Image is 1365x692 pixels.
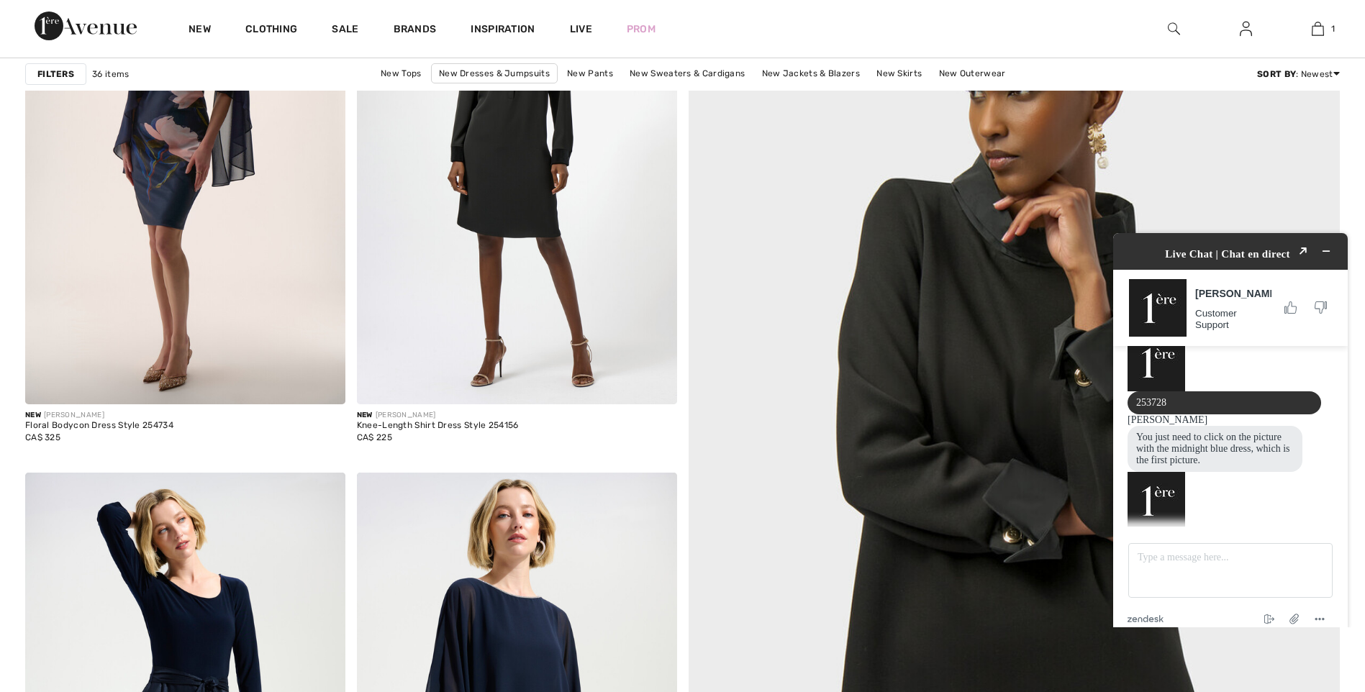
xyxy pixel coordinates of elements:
a: Live [570,22,592,37]
span: CA$ 225 [357,432,392,442]
span: New [357,411,373,419]
a: New [189,23,211,38]
a: New Jackets & Blazers [755,64,867,83]
a: New Skirts [869,64,929,83]
iframe: Find more information here [1096,216,1365,627]
strong: Sort By [1257,69,1296,79]
a: New Pants [560,64,620,83]
a: New Outerwear [932,64,1013,83]
div: [PERSON_NAME] [25,410,173,421]
a: 1 [1282,20,1353,37]
div: Floral Bodycon Dress Style 254734 [25,421,173,431]
a: Sale [332,23,358,38]
a: Prom [627,22,656,37]
img: My Bag [1312,20,1324,37]
span: 1 [1331,22,1335,35]
strong: Filters [37,68,74,81]
span: Chat [32,10,61,23]
a: Brands [394,23,437,38]
img: My Info [1240,20,1252,37]
a: New Sweaters & Cardigans [622,64,752,83]
span: New [25,411,41,419]
a: New Tops [373,64,428,83]
a: Clothing [245,23,297,38]
button: End chat [162,395,185,412]
img: search the website [1168,20,1180,37]
div: : Newest [1257,68,1340,81]
span: CA$ 325 [25,432,60,442]
div: [PERSON_NAME] [357,410,519,421]
a: Sign In [1228,20,1264,38]
span: 36 items [92,68,129,81]
a: New Dresses & Jumpsuits [431,63,558,83]
img: 1ère Avenue [35,12,137,40]
button: Menu [212,395,235,412]
button: Attach file [187,394,210,413]
span: Inspiration [471,23,535,38]
div: Knee-Length Shirt Dress Style 254156 [357,421,519,431]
